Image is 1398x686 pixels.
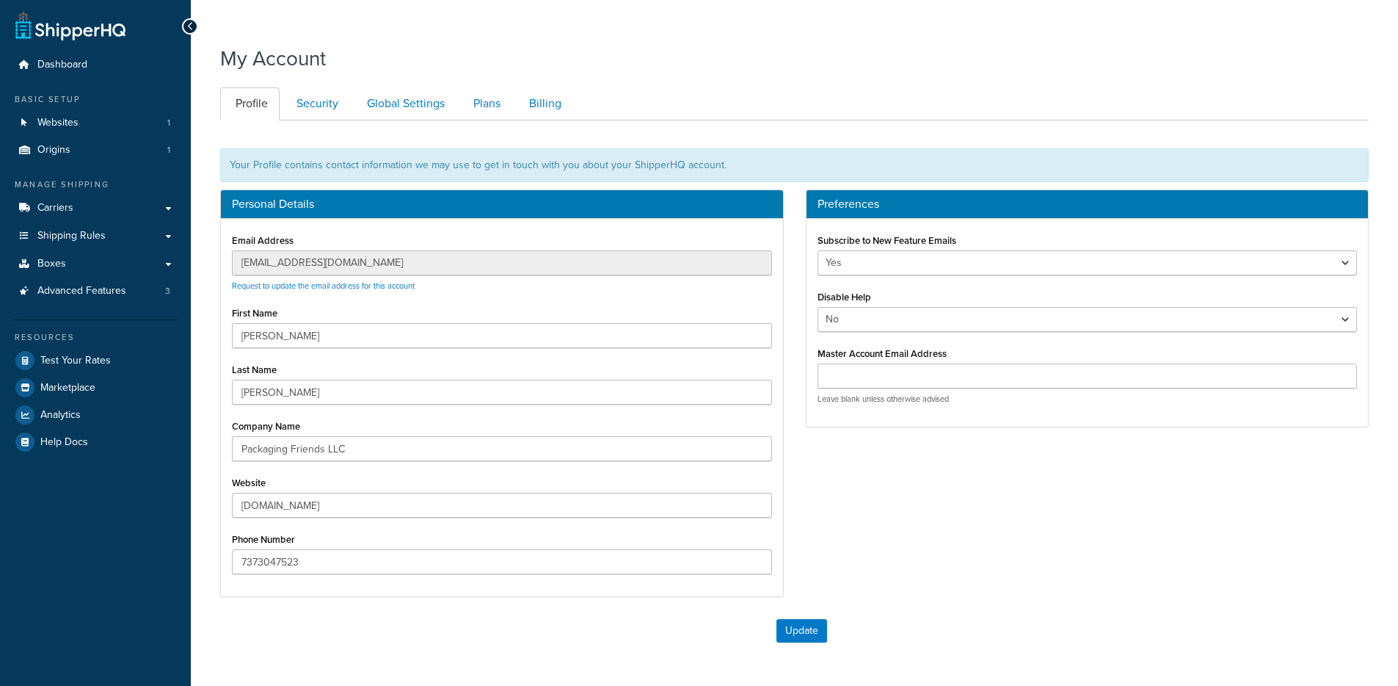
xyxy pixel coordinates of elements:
[818,292,871,303] label: Disable Help
[11,278,180,305] li: Advanced Features
[37,59,87,71] span: Dashboard
[11,51,180,79] a: Dashboard
[818,348,947,359] label: Master Account Email Address
[165,285,170,297] span: 3
[11,402,180,428] a: Analytics
[458,87,512,120] a: Plans
[11,223,180,250] a: Shipping Rules
[37,258,66,270] span: Boxes
[352,87,456,120] a: Global Settings
[37,117,79,129] span: Websites
[11,429,180,455] a: Help Docs
[15,11,125,40] a: ShipperHQ Home
[232,198,772,211] h3: Personal Details
[11,109,180,137] li: Websites
[232,534,295,545] label: Phone Number
[40,382,95,394] span: Marketplace
[37,144,70,156] span: Origins
[11,137,180,164] a: Origins 1
[232,421,300,432] label: Company Name
[220,148,1369,182] div: Your Profile contains contact information we may use to get in touch with you about your ShipperH...
[40,436,88,449] span: Help Docs
[818,235,956,246] label: Subscribe to New Feature Emails
[11,347,180,374] a: Test Your Rates
[37,230,106,242] span: Shipping Rules
[232,235,294,246] label: Email Address
[167,144,170,156] span: 1
[40,355,111,367] span: Test Your Rates
[11,93,180,106] div: Basic Setup
[232,364,277,375] label: Last Name
[818,394,1358,405] p: Leave blank unless otherwise advised
[776,619,827,643] button: Update
[11,195,180,222] a: Carriers
[11,109,180,137] a: Websites 1
[232,477,266,488] label: Website
[11,178,180,191] div: Manage Shipping
[11,250,180,278] a: Boxes
[11,278,180,305] a: Advanced Features 3
[11,375,180,401] a: Marketplace
[220,87,280,120] a: Profile
[281,87,350,120] a: Security
[167,117,170,129] span: 1
[40,409,81,422] span: Analytics
[232,308,277,319] label: First Name
[37,202,73,214] span: Carriers
[514,87,573,120] a: Billing
[232,280,415,292] a: Request to update the email address for this account
[37,285,126,297] span: Advanced Features
[818,198,1358,211] h3: Preferences
[11,331,180,344] div: Resources
[220,44,326,73] h1: My Account
[11,137,180,164] li: Origins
